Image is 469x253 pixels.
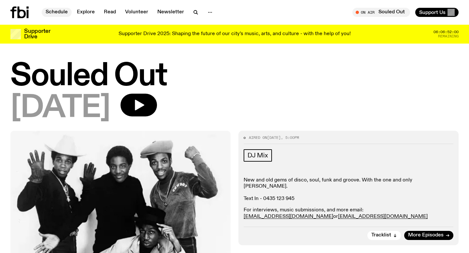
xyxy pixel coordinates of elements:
h3: Supporter Drive [24,29,50,40]
span: Remaining [438,34,459,38]
a: DJ Mix [244,149,272,162]
span: [DATE] [267,135,281,140]
p: Supporter Drive 2025: Shaping the future of our city’s music, arts, and culture - with the help o... [119,31,351,37]
h1: Souled Out [10,62,459,91]
a: Volunteer [121,8,152,17]
a: Schedule [42,8,72,17]
button: On AirSouled Out [352,8,410,17]
span: , 5:00pm [281,135,299,140]
span: DJ Mix [248,152,268,159]
span: [DATE] [10,94,110,123]
span: Support Us [419,9,446,15]
a: [EMAIL_ADDRESS][DOMAIN_NAME] [338,214,428,219]
span: Tracklist [371,233,391,238]
a: More Episodes [404,231,453,240]
button: Support Us [415,8,459,17]
button: Tracklist [367,231,401,240]
p: For interviews, music submissions, and more email: or [244,207,453,220]
a: [EMAIL_ADDRESS][DOMAIN_NAME] [244,214,333,219]
a: Read [100,8,120,17]
span: 06:06:52:00 [433,30,459,34]
p: New and old gems of disco, soul, funk and groove. With the one and only [PERSON_NAME]. Text In - ... [244,177,453,202]
a: Newsletter [153,8,188,17]
span: More Episodes [408,233,444,238]
a: Explore [73,8,99,17]
span: Aired on [249,135,267,140]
